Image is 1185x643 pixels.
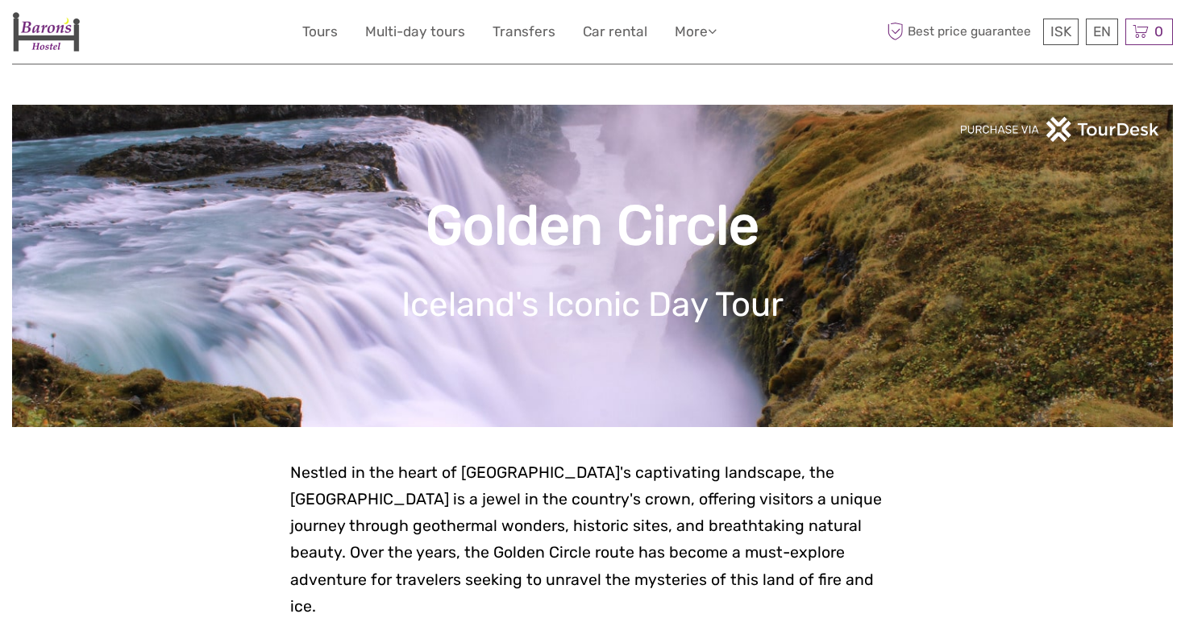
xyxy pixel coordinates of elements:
[36,284,1149,325] h1: Iceland's Iconic Day Tour
[12,12,80,52] img: 1836-9e372558-0328-4241-90e2-2ceffe36b1e5_logo_small.jpg
[1086,19,1118,45] div: EN
[36,193,1149,259] h1: Golden Circle
[1050,23,1071,39] span: ISK
[493,20,555,44] a: Transfers
[365,20,465,44] a: Multi-day tours
[290,463,882,616] span: Nestled in the heart of [GEOGRAPHIC_DATA]'s captivating landscape, the [GEOGRAPHIC_DATA] is a jew...
[302,20,338,44] a: Tours
[959,117,1161,142] img: PurchaseViaTourDeskwhite.png
[675,20,717,44] a: More
[1152,23,1166,39] span: 0
[883,19,1039,45] span: Best price guarantee
[583,20,647,44] a: Car rental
